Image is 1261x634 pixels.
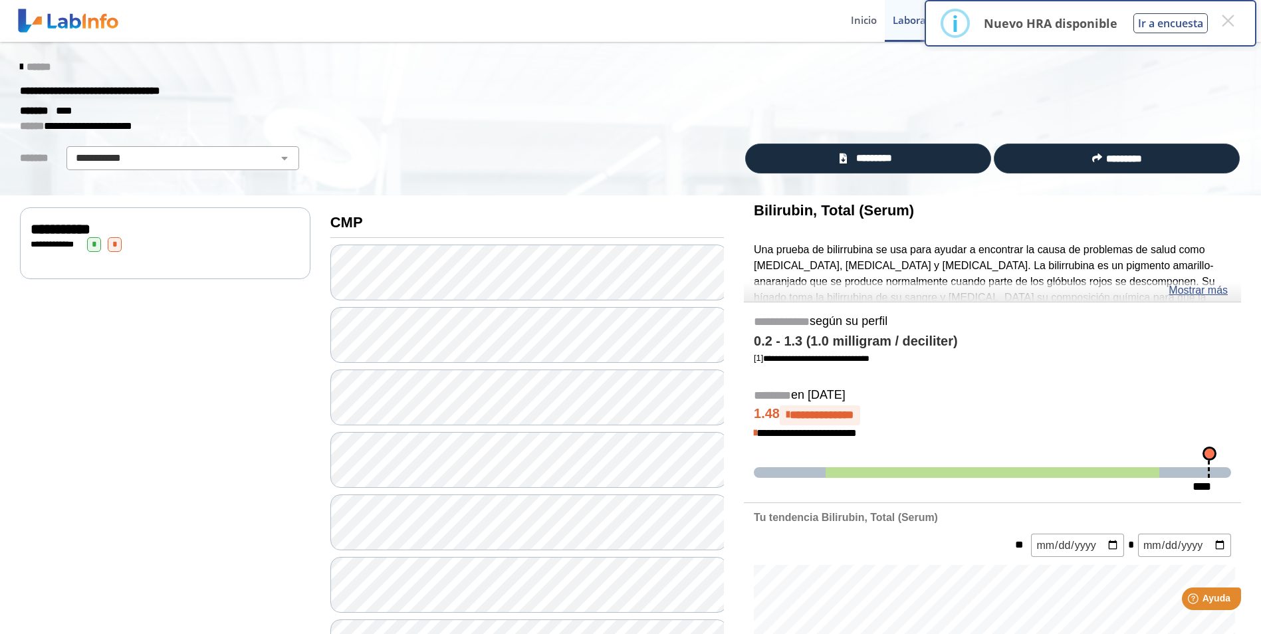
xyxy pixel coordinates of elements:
h5: en [DATE] [754,388,1231,403]
h4: 1.48 [754,405,1231,425]
input: mm/dd/yyyy [1031,534,1124,557]
h5: según su perfil [754,314,1231,330]
h4: 0.2 - 1.3 (1.0 milligram / deciliter) [754,334,1231,350]
input: mm/dd/yyyy [1138,534,1231,557]
a: [1] [754,353,869,363]
p: Una prueba de bilirrubina se usa para ayudar a encontrar la causa de problemas de salud como [MED... [754,242,1231,369]
button: Close this dialog [1216,9,1240,33]
b: CMP [330,214,363,231]
a: Mostrar más [1169,282,1228,298]
b: Tu tendencia Bilirubin, Total (Serum) [754,512,938,523]
div: i [952,11,959,35]
b: Bilirubin, Total (Serum) [754,202,914,219]
iframe: Help widget launcher [1143,582,1246,619]
button: Ir a encuesta [1133,13,1208,33]
p: Nuevo HRA disponible [984,15,1117,31]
